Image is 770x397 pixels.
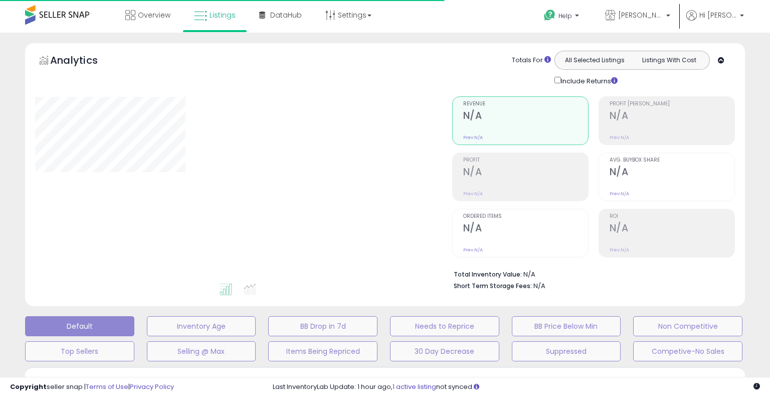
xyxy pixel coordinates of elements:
[463,101,588,107] span: Revenue
[699,10,737,20] span: Hi [PERSON_NAME]
[610,135,629,141] small: Prev: N/A
[618,10,663,20] span: [PERSON_NAME]
[270,10,302,20] span: DataHub
[390,341,499,361] button: 30 Day Decrease
[533,281,545,291] span: N/A
[512,56,551,65] div: Totals For
[454,268,727,280] li: N/A
[547,75,630,86] div: Include Returns
[632,54,706,67] button: Listings With Cost
[463,166,588,180] h2: N/A
[543,9,556,22] i: Get Help
[610,158,734,163] span: Avg. Buybox Share
[463,158,588,163] span: Profit
[210,10,236,20] span: Listings
[390,316,499,336] button: Needs to Reprice
[10,382,174,392] div: seller snap | |
[610,101,734,107] span: Profit [PERSON_NAME]
[454,270,522,279] b: Total Inventory Value:
[512,316,621,336] button: BB Price Below Min
[25,316,134,336] button: Default
[147,341,256,361] button: Selling @ Max
[463,110,588,123] h2: N/A
[610,247,629,253] small: Prev: N/A
[147,316,256,336] button: Inventory Age
[512,341,621,361] button: Suppressed
[686,10,744,33] a: Hi [PERSON_NAME]
[536,2,589,33] a: Help
[610,214,734,219] span: ROI
[454,282,532,290] b: Short Term Storage Fees:
[610,191,629,197] small: Prev: N/A
[610,166,734,180] h2: N/A
[463,247,483,253] small: Prev: N/A
[633,341,742,361] button: Competive-No Sales
[463,191,483,197] small: Prev: N/A
[25,341,134,361] button: Top Sellers
[557,54,632,67] button: All Selected Listings
[610,222,734,236] h2: N/A
[268,316,377,336] button: BB Drop in 7d
[268,341,377,361] button: Items Being Repriced
[50,53,117,70] h5: Analytics
[10,382,47,391] strong: Copyright
[610,110,734,123] h2: N/A
[463,214,588,219] span: Ordered Items
[463,135,483,141] small: Prev: N/A
[138,10,170,20] span: Overview
[558,12,572,20] span: Help
[463,222,588,236] h2: N/A
[633,316,742,336] button: Non Competitive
